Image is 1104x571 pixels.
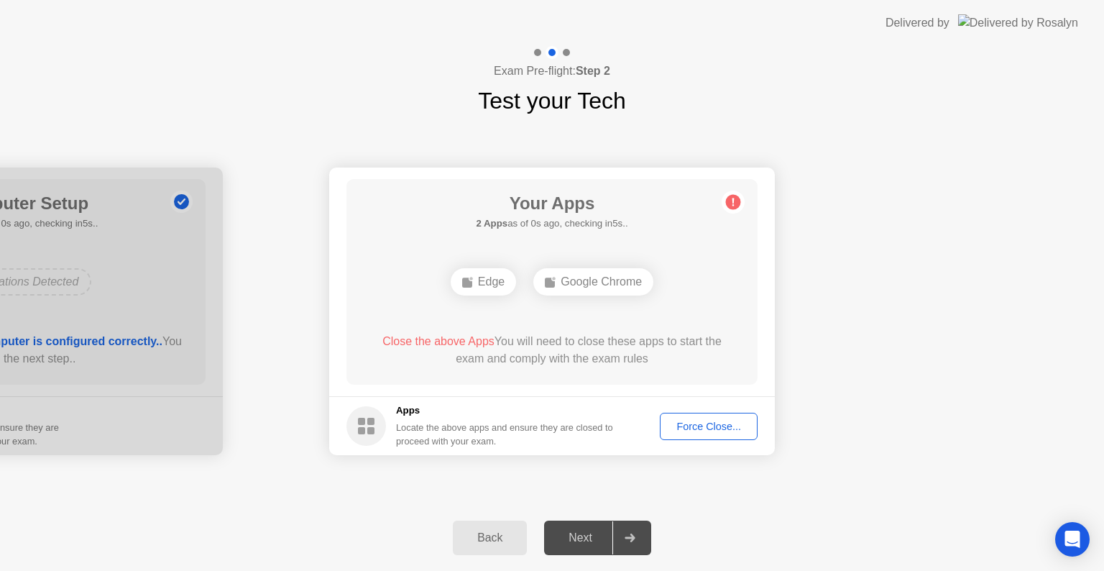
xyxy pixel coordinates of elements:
h1: Your Apps [476,191,627,216]
button: Force Close... [660,413,758,440]
button: Next [544,521,651,555]
h5: as of 0s ago, checking in5s.. [476,216,627,231]
button: Back [453,521,527,555]
b: 2 Apps [476,218,507,229]
div: Google Chrome [533,268,653,296]
h4: Exam Pre-flight: [494,63,610,80]
span: Close the above Apps [382,335,494,347]
div: Next [548,531,612,544]
div: Delivered by [885,14,949,32]
b: Step 2 [576,65,610,77]
h1: Test your Tech [478,83,626,118]
div: You will need to close these apps to start the exam and comply with the exam rules [367,333,737,367]
div: Edge [451,268,516,296]
div: Open Intercom Messenger [1055,522,1090,557]
img: Delivered by Rosalyn [958,14,1078,31]
div: Force Close... [665,421,753,432]
div: Back [457,531,523,544]
div: Locate the above apps and ensure they are closed to proceed with your exam. [396,421,614,448]
h5: Apps [396,403,614,418]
